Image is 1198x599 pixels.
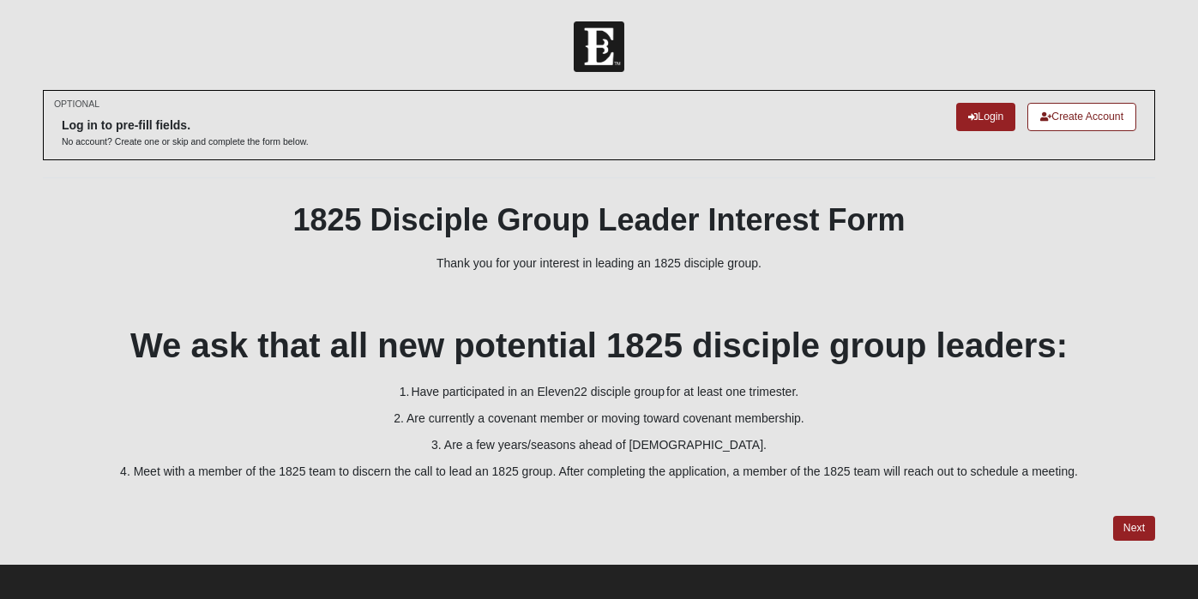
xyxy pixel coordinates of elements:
a: Create Account [1027,103,1136,131]
small: OPTIONAL [54,98,99,111]
h1: 1825 Disciple Group Leader Interest Form [43,201,1155,238]
p: 1. Have participated in an Eleven22 disciple group for at least one trimester. [43,383,1155,401]
p: 3. Are a few years/seasons ahead of [DEMOGRAPHIC_DATA]. [43,436,1155,454]
p: 2. Are currently a covenant member or moving toward covenant membership. [43,410,1155,428]
h2: We ask that all new potential 1825 disciple group leaders: [43,325,1155,366]
p: Thank you for your interest in leading an 1825 disciple group. [43,255,1155,273]
a: Next [1113,516,1155,541]
h6: Log in to pre-fill fields. [62,118,309,133]
img: Church of Eleven22 Logo [574,21,624,72]
p: No account? Create one or skip and complete the form below. [62,135,309,148]
p: 4. Meet with a member of the 1825 team to discern the call to lead an 1825 group. After completin... [43,463,1155,481]
a: Login [956,103,1015,131]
